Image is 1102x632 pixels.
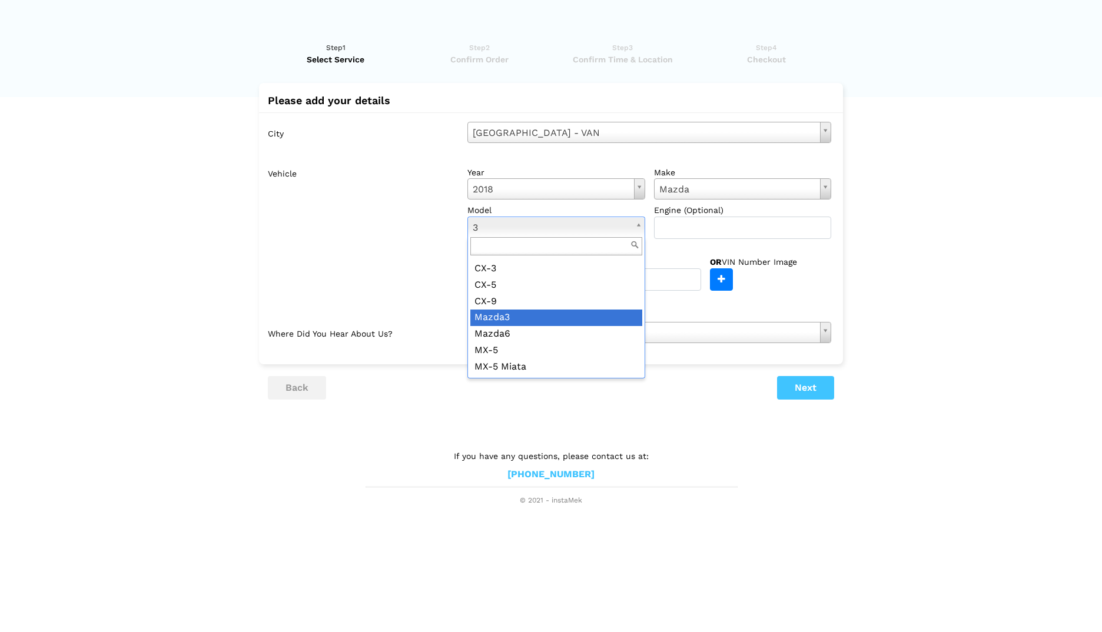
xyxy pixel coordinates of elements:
[470,261,642,277] div: CX-3
[470,342,642,359] div: MX-5
[470,277,642,294] div: CX-5
[470,326,642,342] div: Mazda6
[470,310,642,326] div: Mazda3
[470,359,642,375] div: MX-5 Miata
[470,294,642,310] div: CX-9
